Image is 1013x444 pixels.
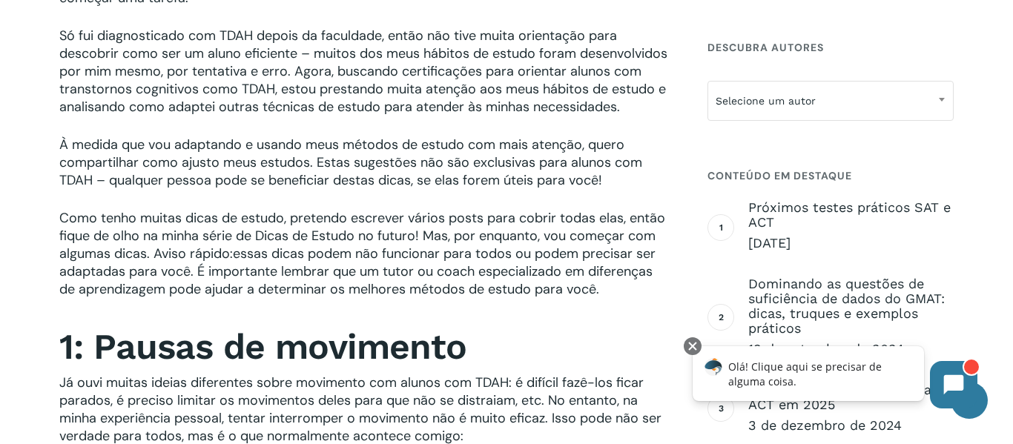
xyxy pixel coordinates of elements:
font: Dominando as questões de suficiência de dados do GMAT: dicas, truques e exemplos práticos [748,276,945,336]
font: Só fui diagnosticado com TDAH depois da faculdade, então não tive muita orientação para descobrir... [59,27,667,116]
font: Conteúdo em destaque [707,169,852,182]
a: Dominando as questões de suficiência de dados do GMAT: dicas, truques e exemplos práticos 19 de s... [748,276,954,358]
font: [DATE] [748,235,791,251]
span: Selecione um autor [708,85,953,116]
font: Descubra Autores [707,41,824,54]
font: Próximos testes práticos SAT e ACT [748,199,951,230]
font: Como tenho muitas dicas de estudo, pretendo escrever vários posts para cobrir todas elas, então f... [59,209,665,262]
a: Próximos testes práticos SAT e ACT [DATE] [748,200,954,252]
font: essas dicas podem não funcionar para todos ou podem precisar ser adaptadas para você. É important... [59,245,656,298]
font: Selecione um autor [716,95,816,107]
span: Selecione um autor [707,81,954,121]
font: 1: Pausas de movimento [59,325,466,368]
font: À medida que vou adaptando e usando meus métodos de estudo com mais atenção, quero compartilhar c... [59,136,642,189]
font: 3 de dezembro de 2024 [748,417,902,433]
iframe: Chatbot [677,334,992,423]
